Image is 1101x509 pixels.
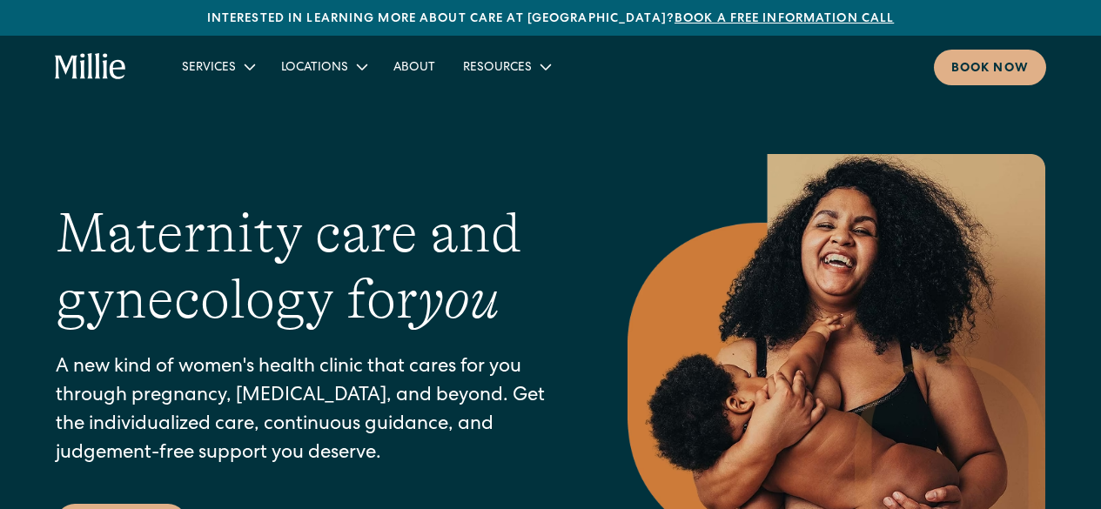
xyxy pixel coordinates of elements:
div: Services [168,52,267,81]
a: About [379,52,449,81]
div: Resources [463,59,532,77]
div: Locations [267,52,379,81]
h1: Maternity care and gynecology for [56,200,558,334]
a: Book now [934,50,1046,85]
em: you [418,268,500,331]
a: home [55,53,126,81]
div: Services [182,59,236,77]
p: A new kind of women's health clinic that cares for you through pregnancy, [MEDICAL_DATA], and bey... [56,354,558,469]
div: Locations [281,59,348,77]
div: Resources [449,52,563,81]
div: Book now [951,60,1029,78]
a: Book a free information call [675,13,894,25]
